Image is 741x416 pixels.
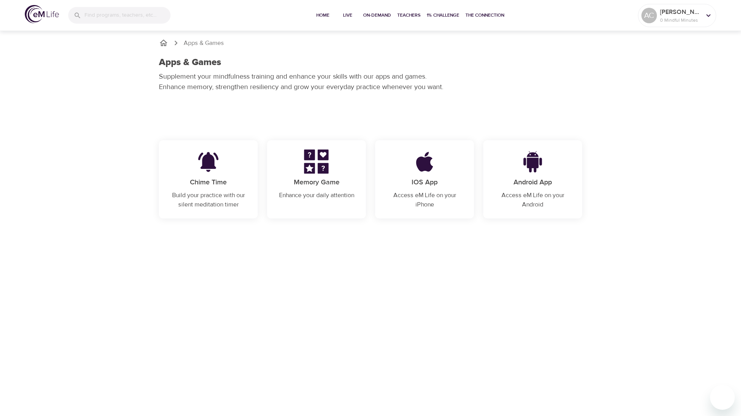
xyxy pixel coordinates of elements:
iframe: Button to launch messaging window [710,385,735,410]
h1: Apps & Games [159,57,221,68]
p: Supplement your mindfulness training and enhance your skills with our apps and games. Enhance mem... [159,71,450,92]
p: IOS App [384,177,465,187]
img: Memory Game [292,150,340,174]
span: On-Demand [363,11,391,19]
span: The Connection [465,11,504,19]
p: [PERSON_NAME] [660,7,701,17]
a: Chime TimeChime TimeBuild your practice with our silent meditation timer [159,140,258,218]
span: Teachers [397,11,420,19]
p: Build your practice with our silent meditation timer [168,191,248,209]
img: Android App [508,150,557,174]
nav: breadcrumb [159,38,582,48]
span: Home [314,11,332,19]
a: Android AppAndroid AppAccess eM Life on your Android [483,140,582,218]
div: AC [641,8,657,23]
img: logo [25,5,59,23]
span: Live [338,11,357,19]
span: 1% Challenge [427,11,459,19]
p: Memory Game [276,177,357,187]
img: Chime Time [184,150,232,174]
p: Apps & Games [184,39,224,48]
a: IOS AppIOS AppAccess eM Life on your iPhone [375,140,474,218]
a: Memory GameMemory GameEnhance your daily attention [267,140,366,209]
p: Access eM Life on your iPhone [384,191,465,209]
p: Chime Time [168,177,248,187]
p: 0 Mindful Minutes [660,17,701,24]
p: Android App [493,177,573,187]
p: Enhance your daily attention [276,191,357,200]
input: Find programs, teachers, etc... [84,7,171,24]
img: IOS App [400,150,448,174]
p: Access eM Life on your Android [493,191,573,209]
